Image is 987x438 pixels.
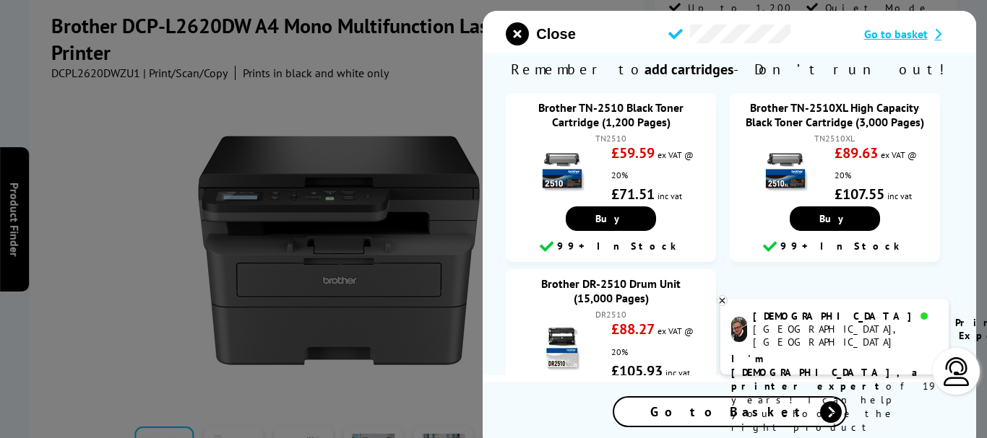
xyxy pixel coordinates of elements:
span: inc vat [887,190,912,201]
strong: £89.63 [835,144,878,162]
span: Buy [819,212,850,225]
img: Brother TN-2510 Black Toner Cartridge (1,200 Pages) [537,146,587,197]
span: Go to basket [863,27,927,41]
div: TN2510XL [744,133,925,144]
span: inc vat [665,367,689,378]
b: add cartridges [645,60,733,79]
div: 99+ In Stock [736,238,932,255]
span: Go to Basket [650,403,809,420]
img: chris-livechat.png [731,317,747,342]
div: DR2510 [520,309,702,320]
strong: £71.51 [611,185,654,203]
a: Go to Basket [613,396,847,427]
a: Brother TN-2510 Black Toner Cartridge (1,200 Pages) [538,100,684,129]
div: 99+ In Stock [513,238,709,255]
a: Brother DR-2510 Drum Unit (15,000 Pages) [541,276,681,305]
span: Close [536,26,575,43]
span: inc vat [657,190,681,201]
a: Brother TN-2510XL High Capacity Black Toner Cartridge (3,000 Pages) [745,100,923,129]
p: of 19 years! I can help you choose the right product [731,352,938,434]
strong: £105.93 [611,362,662,380]
div: [DEMOGRAPHIC_DATA] [753,310,937,323]
strong: £88.27 [611,320,654,338]
img: Brother TN-2510XL High Capacity Black Toner Cartridge (3,000 Pages) [760,146,811,197]
div: TN2510 [520,133,702,144]
b: I'm [DEMOGRAPHIC_DATA], a printer expert [731,352,922,393]
img: Brother DR-2510 Drum Unit (15,000 Pages) [537,323,587,374]
a: Go to basket [863,27,953,41]
span: Remember to - Don’t run out! [483,53,976,86]
strong: £59.59 [611,144,654,162]
strong: £107.55 [835,185,884,203]
div: [GEOGRAPHIC_DATA], [GEOGRAPHIC_DATA] [753,323,937,349]
span: ex VAT @ 20% [611,325,693,356]
span: Buy [595,212,626,225]
img: user-headset-light.svg [942,357,971,386]
button: close modal [506,22,575,45]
